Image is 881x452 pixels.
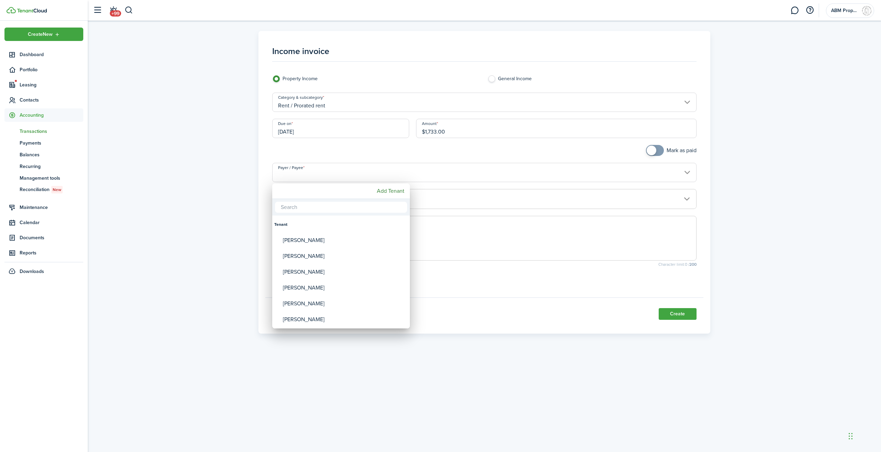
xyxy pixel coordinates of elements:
input: Search [275,202,407,213]
div: [PERSON_NAME] [283,296,405,312]
div: [PERSON_NAME] [283,248,405,264]
div: [PERSON_NAME] [283,264,405,280]
div: Tenant [274,217,408,232]
mbsc-wheel: Payer / Payee [272,216,410,328]
div: [PERSON_NAME] [283,232,405,248]
div: [PERSON_NAME] [283,312,405,327]
mbsc-button: Add Tenant [374,185,407,197]
div: [PERSON_NAME] [283,280,405,296]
